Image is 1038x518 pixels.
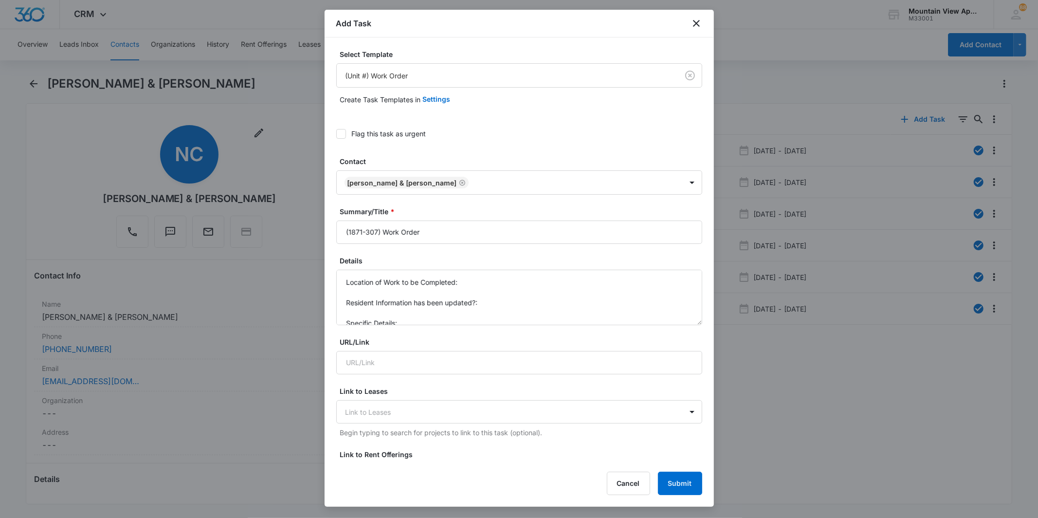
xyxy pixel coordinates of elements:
div: Remove Nathanael Crabtree & Kimberly Devries [457,179,466,186]
div: Flag this task as urgent [352,129,426,139]
label: Link to Leases [340,386,706,396]
label: Details [340,256,706,266]
button: Clear [682,68,698,83]
button: close [691,18,702,29]
input: URL/Link [336,351,702,374]
button: Settings [423,88,451,111]
h1: Add Task [336,18,372,29]
label: Select Template [340,49,706,59]
label: Summary/Title [340,206,706,217]
label: Link to Rent Offerings [340,449,706,460]
div: [PERSON_NAME] & [PERSON_NAME] [347,179,457,187]
button: Cancel [607,472,650,495]
p: Create Task Templates in [340,94,421,105]
textarea: Location of Work to be Completed: Resident Information has been updated?: Specific Details: [336,270,702,325]
label: Contact [340,156,706,166]
input: Summary/Title [336,221,702,244]
button: Submit [658,472,702,495]
label: URL/Link [340,337,706,347]
p: Begin typing to search for projects to link to this task (optional). [340,427,702,438]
